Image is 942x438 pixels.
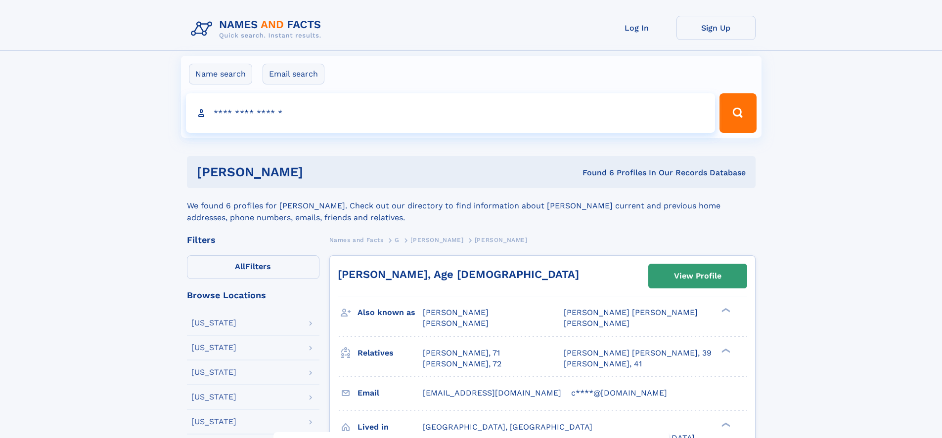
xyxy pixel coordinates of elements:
a: [PERSON_NAME], 72 [423,358,501,369]
h3: Email [358,385,423,401]
div: We found 6 profiles for [PERSON_NAME]. Check out our directory to find information about [PERSON_... [187,188,756,224]
span: G [395,237,400,243]
label: Name search [189,64,252,84]
span: All [235,262,245,271]
div: [US_STATE] [191,368,236,376]
a: Names and Facts [329,234,384,246]
a: G [395,234,400,246]
div: View Profile [674,265,721,287]
h1: [PERSON_NAME] [197,166,443,178]
span: [PERSON_NAME] [423,308,489,317]
a: [PERSON_NAME] [410,234,463,246]
h3: Also known as [358,304,423,321]
div: Browse Locations [187,291,319,300]
span: [PERSON_NAME] [410,237,463,243]
a: [PERSON_NAME], 71 [423,348,500,358]
div: Found 6 Profiles In Our Records Database [443,167,746,178]
div: [US_STATE] [191,393,236,401]
span: [PERSON_NAME] [PERSON_NAME] [564,308,698,317]
div: [US_STATE] [191,418,236,426]
a: [PERSON_NAME] [PERSON_NAME], 39 [564,348,712,358]
button: Search Button [719,93,756,133]
div: [US_STATE] [191,344,236,352]
span: [PERSON_NAME] [423,319,489,328]
a: [PERSON_NAME], 41 [564,358,642,369]
label: Filters [187,255,319,279]
a: Log In [597,16,676,40]
a: View Profile [649,264,747,288]
a: Sign Up [676,16,756,40]
span: [PERSON_NAME] [475,237,528,243]
img: Logo Names and Facts [187,16,329,42]
div: ❯ [719,421,731,428]
h3: Relatives [358,345,423,361]
div: [US_STATE] [191,319,236,327]
h3: Lived in [358,419,423,436]
span: [EMAIL_ADDRESS][DOMAIN_NAME] [423,388,561,398]
input: search input [186,93,716,133]
div: ❯ [719,307,731,314]
span: [PERSON_NAME] [564,319,629,328]
span: [GEOGRAPHIC_DATA], [GEOGRAPHIC_DATA] [423,422,592,432]
div: ❯ [719,347,731,354]
div: Filters [187,236,319,244]
a: [PERSON_NAME], Age [DEMOGRAPHIC_DATA] [338,268,579,280]
label: Email search [263,64,324,84]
